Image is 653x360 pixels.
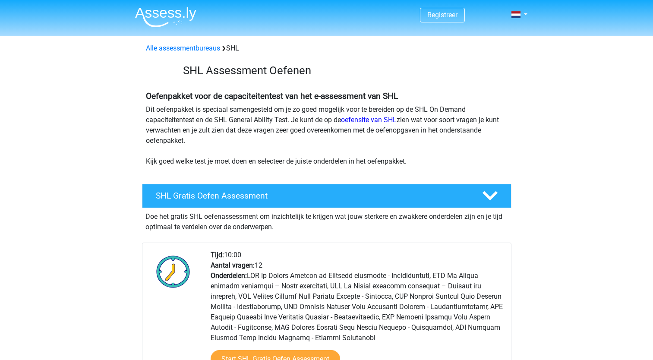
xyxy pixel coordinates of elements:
img: Klok [151,250,195,293]
a: Alle assessmentbureaus [146,44,220,52]
a: SHL Gratis Oefen Assessment [139,184,515,208]
h3: SHL Assessment Oefenen [183,64,505,77]
div: SHL [142,43,511,54]
img: Assessly [135,7,196,27]
b: Aantal vragen: [211,261,255,269]
p: Dit oefenpakket is speciaal samengesteld om je zo goed mogelijk voor te bereiden op de SHL On Dem... [146,104,508,167]
h4: SHL Gratis Oefen Assessment [156,191,468,201]
b: Oefenpakket voor de capaciteitentest van het e-assessment van SHL [146,91,398,101]
b: Onderdelen: [211,272,247,280]
b: Tijd: [211,251,224,259]
a: oefensite van SHL [341,116,397,124]
div: Doe het gratis SHL oefenassessment om inzichtelijk te krijgen wat jouw sterkere en zwakkere onder... [142,208,511,232]
a: Registreer [427,11,457,19]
